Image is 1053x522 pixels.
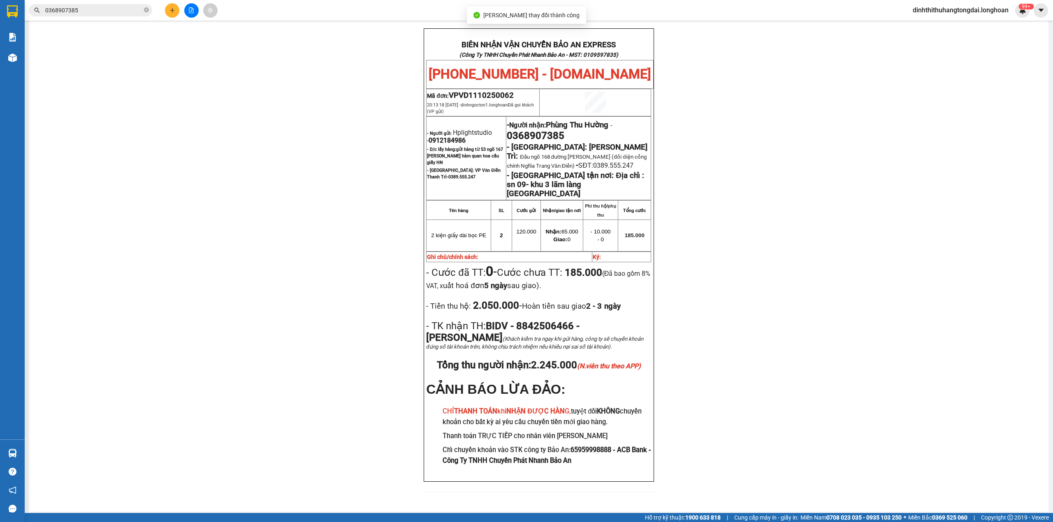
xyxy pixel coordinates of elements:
[608,121,612,129] span: -
[448,174,475,180] span: 0389.555.247
[507,154,646,169] span: Đầu ngõ 168 đường [PERSON_NAME] (đối diện cổng chính Nghĩa Trang Văn Điển)
[427,147,503,165] strong: - D/c lấy hàng:
[45,6,142,15] input: Tìm tên, số ĐT hoặc mã đơn
[1034,3,1048,18] button: caret-down
[578,162,593,169] span: SĐT:
[625,232,645,238] span: 185.000
[34,7,40,13] span: search
[427,168,501,180] span: - [GEOGRAPHIC_DATA]: VP Văn Điển Thanh Trì-
[553,236,567,243] strong: Giao:
[207,7,213,13] span: aim
[734,513,798,522] span: Cung cấp máy in - giấy in:
[1018,4,1034,9] sup: 720
[585,203,616,217] strong: Phí thu hộ/phụ thu
[974,513,975,522] span: |
[1037,7,1045,14] span: caret-down
[426,320,486,332] span: - TK nhận TH:
[449,208,468,213] strong: Tên hàng
[426,302,471,311] span: - Tiền thu hộ:
[597,407,620,415] strong: KHÔNG
[553,236,570,243] span: 0
[426,382,565,397] span: CẢNH BÁO LỪA ĐẢO:
[593,162,633,169] span: 0389.555.247
[427,254,478,260] strong: Ghi chú/chính sách:
[459,52,618,58] strong: (Công Ty TNHH Chuyển Phát Nhanh Bảo An - MST: 0109597835)
[597,236,604,243] span: - 0
[443,445,651,466] h3: Chỉ chuyển khoản vào STK công ty Bảo An:
[427,92,514,99] span: Mã đơn:
[543,208,581,213] strong: Nhận/giao tận nơi
[826,514,902,521] strong: 0708 023 035 - 0935 103 250
[645,513,721,522] span: Hỗ trợ kỹ thuật:
[8,33,17,42] img: solution-icon
[500,232,503,238] span: 2
[426,267,496,278] span: - Cước đã TT:
[454,407,497,415] strong: THANH TOÁN
[9,468,16,476] span: question-circle
[507,120,608,129] strong: -
[522,302,621,311] span: Hoàn tiền sau giao
[604,302,621,311] span: ngày
[443,281,541,290] span: uất hoá đơn sau giao).
[586,302,621,311] strong: 2 - 3
[546,229,578,235] span: 65.000
[144,7,149,12] span: close-circle
[908,513,967,522] span: Miền Bắc
[443,431,651,441] h3: Thanh toán TRỰC TIẾP cho nhân viên [PERSON_NAME]
[429,136,466,144] span: 0912184986
[427,131,452,136] strong: - Người gửi:
[462,40,616,49] strong: BIÊN NHẬN VẬN CHUYỂN BẢO AN EXPRESS
[593,254,601,260] strong: Ký:
[623,208,646,213] strong: Tổng cước
[546,229,561,235] strong: Nhận:
[431,232,486,238] span: 2 kiện giấy dài bọc PE
[203,3,218,18] button: aim
[591,229,611,235] span: - 10.000
[685,514,721,521] strong: 1900 633 818
[8,53,17,62] img: warehouse-icon
[473,12,480,18] span: check-circle
[727,513,728,522] span: |
[509,121,608,129] span: Người nhận:
[437,359,641,371] span: Tổng thu người nhận:
[484,281,507,290] strong: 5 ngày
[449,91,514,100] span: VPVD1110250062
[188,7,194,13] span: file-add
[507,143,647,161] span: - [GEOGRAPHIC_DATA]: [PERSON_NAME] Trì:
[565,267,602,278] strong: 185.000
[165,3,179,18] button: plus
[516,229,536,235] span: 120.000
[9,505,16,513] span: message
[800,513,902,522] span: Miền Nam
[443,406,651,427] h3: tuyệt đối chuyển khoản cho bất kỳ ai yêu cầu chuyển tiền mới giao hàng.
[8,449,17,457] img: warehouse-icon
[169,7,175,13] span: plus
[507,171,644,198] strong: Địa chỉ : sn 09- khu 3 lãm làng [GEOGRAPHIC_DATA]
[426,336,643,350] span: (Khách kiểm tra ngay khi gửi hàng, công ty sẽ chuyển khoản đúng số tài khoản trên, không chịu trá...
[427,102,534,114] span: 20:13:18 [DATE] -
[576,161,578,170] span: -
[426,270,650,290] span: (Đã bao gồm 8% VAT, x
[429,66,651,82] span: [PHONE_NUMBER] - [DOMAIN_NAME]
[546,120,608,129] span: Phùng Thu Hường
[507,171,614,180] strong: - [GEOGRAPHIC_DATA] tận nơi:
[1019,7,1026,14] img: icon-new-feature
[471,300,519,311] strong: 2.050.000
[471,300,621,311] span: -
[144,7,149,14] span: close-circle
[9,486,16,494] span: notification
[1007,515,1013,520] span: copyright
[443,407,571,415] span: CHỈ khi G,
[483,12,580,18] span: [PERSON_NAME] thay đổi thành công
[426,320,580,343] span: BIDV - 8842506466 - [PERSON_NAME]
[499,208,504,213] strong: SL
[427,102,534,114] span: dinhngocton1.longhoan
[7,5,18,18] img: logo-vxr
[517,208,536,213] strong: Cước gửi
[184,3,199,18] button: file-add
[486,263,497,279] span: -
[507,130,564,141] span: 0368907385
[531,359,641,371] span: 2.245.000
[506,407,565,415] strong: NHẬN ĐƯỢC HÀN
[427,129,492,144] span: Hplightstudio -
